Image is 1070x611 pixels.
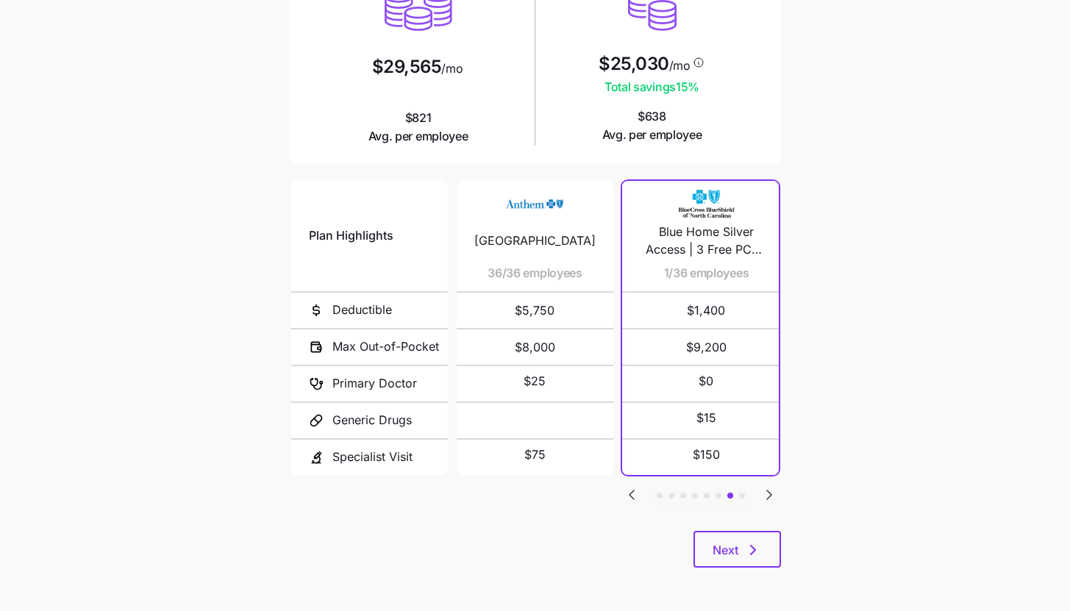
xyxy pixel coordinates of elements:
[524,372,546,390] span: $25
[664,264,749,282] span: 1/36 employees
[368,109,468,146] span: $821
[602,126,702,144] span: Avg. per employee
[441,62,463,74] span: /mo
[699,372,713,390] span: $0
[524,446,546,464] span: $75
[599,55,669,73] span: $25,030
[646,223,767,260] span: Blue Home Silver Access | 3 Free PCP | $15 Tier 1 Rx | with UNC Health Alliance
[332,337,439,356] span: Max Out-of-Pocket
[602,107,702,144] span: $638
[368,127,468,146] span: Avg. per employee
[669,60,691,71] span: /mo
[488,264,582,282] span: 36/36 employees
[372,58,442,76] span: $29,565
[760,485,779,504] button: Go to next slide
[693,531,781,568] button: Next
[332,448,413,466] span: Specialist Visit
[599,78,705,96] span: Total savings 15 %
[332,411,412,429] span: Generic Drugs
[332,301,392,319] span: Deductible
[622,485,641,504] button: Go to previous slide
[474,329,596,365] span: $8,000
[309,226,393,245] span: Plan Highlights
[332,374,417,393] span: Primary Doctor
[646,293,767,328] span: $1,400
[505,190,564,218] img: Carrier
[646,329,767,365] span: $9,200
[623,486,641,504] svg: Go to previous slide
[760,486,778,504] svg: Go to next slide
[693,446,720,464] span: $150
[713,541,738,559] span: Next
[474,232,596,250] span: [GEOGRAPHIC_DATA]
[677,190,735,218] img: Carrier
[696,409,716,427] span: $15
[474,293,596,328] span: $5,750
